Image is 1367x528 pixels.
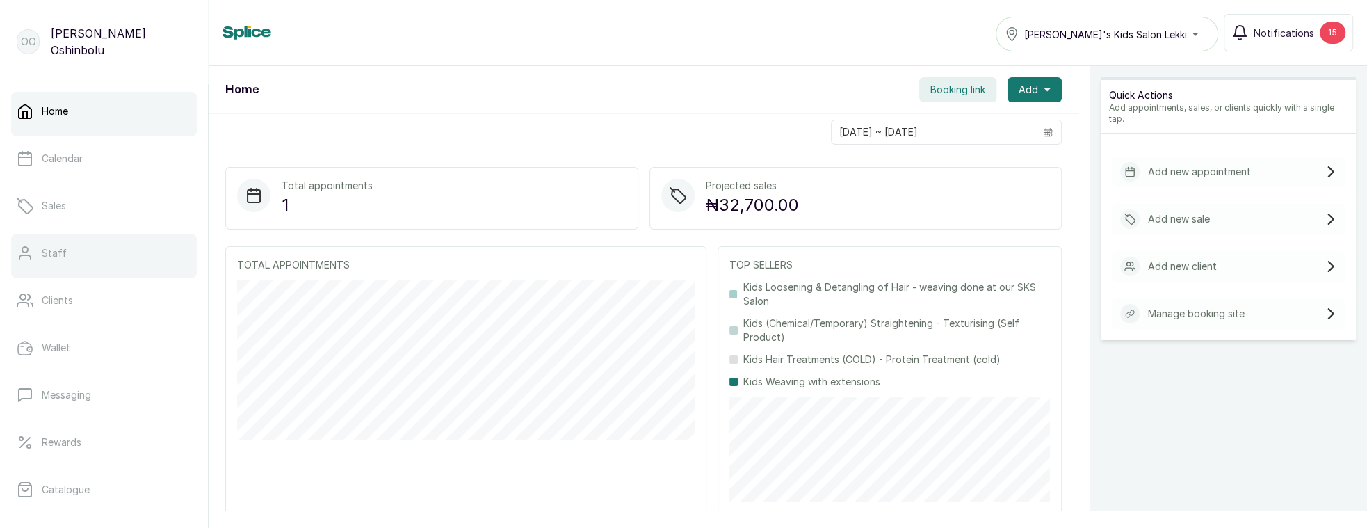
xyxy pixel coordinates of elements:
svg: calendar [1043,127,1053,137]
p: Kids Hair Treatments (COLD) - Protein Treatment (cold) [743,353,1001,367]
p: Wallet [42,341,70,355]
p: Sales [42,199,66,213]
p: Catalogue [42,483,90,497]
a: Sales [11,186,197,225]
span: Add [1019,83,1038,97]
button: [PERSON_NAME]'s Kids Salon Lekki [996,17,1218,51]
a: Staff [11,234,197,273]
p: 1 [282,193,373,218]
button: Add [1008,77,1062,102]
input: Select date [832,120,1035,144]
a: Wallet [11,328,197,367]
p: Messaging [42,388,91,402]
p: Add new sale [1148,212,1210,226]
h1: Home [225,81,259,98]
p: Total appointments [282,179,373,193]
div: 15 [1320,22,1345,44]
p: Calendar [42,152,83,166]
p: Kids (Chemical/Temporary) Straightening - Texturising (Self Product) [743,317,1051,344]
span: Booking link [930,83,985,97]
p: Rewards [42,435,81,449]
span: Notifications [1254,26,1314,40]
button: Booking link [919,77,996,102]
button: Notifications15 [1224,14,1353,51]
p: Projected sales [706,179,799,193]
p: Kids Weaving with extensions [743,375,880,389]
p: Staff [42,246,67,260]
p: Manage booking site [1148,307,1245,321]
p: Add appointments, sales, or clients quickly with a single tap. [1109,102,1348,125]
p: Clients [42,294,73,307]
p: Add new appointment [1148,165,1251,179]
p: Add new client [1148,259,1217,273]
p: [PERSON_NAME] Oshinbolu [51,25,191,58]
a: Rewards [11,423,197,462]
p: Quick Actions [1109,88,1348,102]
p: TOP SELLERS [729,258,1050,272]
p: Kids Loosening & Detangling of Hair - weaving done at our SKS Salon [743,280,1050,308]
a: Messaging [11,376,197,415]
span: [PERSON_NAME]'s Kids Salon Lekki [1024,27,1187,42]
a: Catalogue [11,470,197,509]
p: TOTAL APPOINTMENTS [237,258,695,272]
a: Home [11,92,197,131]
a: Clients [11,281,197,320]
p: OO [21,35,36,49]
p: ₦32,700.00 [706,193,799,218]
a: Calendar [11,139,197,178]
p: Home [42,104,68,118]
